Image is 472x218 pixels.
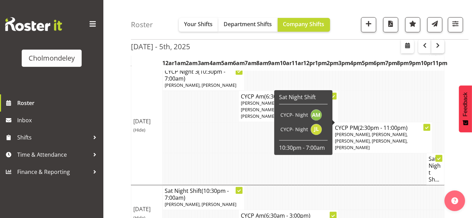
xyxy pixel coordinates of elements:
th: 4am [209,55,221,71]
td: CYCP- Night [279,108,309,122]
th: 12am [162,55,174,71]
span: Finance & Reporting [17,167,90,177]
div: Cholmondeley [29,53,75,63]
th: 4pm [350,55,362,71]
span: [PERSON_NAME], [PERSON_NAME], [PERSON_NAME], [PERSON_NAME], [PERSON_NAME] [241,100,314,119]
th: 6am [233,55,245,71]
span: Roster [17,98,100,108]
th: 8am [256,55,268,71]
span: [PERSON_NAME], [PERSON_NAME], [PERSON_NAME], [PERSON_NAME], [PERSON_NAME] [335,131,408,150]
img: andrea-mcmurray11795.jpg [311,110,322,121]
button: Select a specific date within the roster. [401,40,414,53]
td: CYCP- Night [279,122,309,137]
h4: CYCP Am [241,93,336,100]
span: (10:30pm - 7:00am) [165,187,229,201]
span: (6:30am - 3:00pm) [264,93,310,100]
img: help-xxl-2.png [451,197,458,204]
button: Add a new shift [361,17,376,32]
h4: CYCP Night 3 [165,68,242,82]
span: Your Shifts [184,20,213,28]
th: 3pm [338,55,350,71]
span: (Hide) [133,127,145,133]
th: 11am [291,55,303,71]
span: [PERSON_NAME], [PERSON_NAME] [165,82,236,88]
th: 2pm [327,55,338,71]
th: 6pm [374,55,386,71]
th: 1pm [315,55,327,71]
span: Department Shifts [224,20,272,28]
th: 3am [198,55,209,71]
p: 10:30pm - 7:00am [279,144,328,152]
span: (2:30pm - 11:00pm) [358,124,408,132]
button: Send a list of all shifts for the selected filtered period to all rostered employees. [427,17,442,32]
th: 9pm [409,55,421,71]
th: 10pm [421,55,432,71]
td: [DATE] [131,66,163,185]
h4: Sat Night Sh... [429,155,442,183]
th: 11pm [432,55,444,71]
th: 10am [280,55,291,71]
h6: Sat Night Shift [279,94,328,101]
button: Highlight an important date within the roster. [405,17,420,32]
span: Company Shifts [283,20,325,28]
span: Shifts [17,132,90,143]
img: Rosterit website logo [5,17,62,31]
th: 2am [186,55,198,71]
img: jay-lowe9524.jpg [311,124,322,135]
th: 8pm [397,55,409,71]
h4: CYCP PM [335,124,430,131]
button: Filter Shifts [448,17,463,32]
th: 7pm [386,55,397,71]
span: [PERSON_NAME], [PERSON_NAME] [165,201,236,207]
button: Your Shifts [179,18,218,32]
th: 5pm [362,55,373,71]
th: 7am [245,55,256,71]
th: 12pm [303,55,315,71]
span: Feedback [462,92,469,116]
span: Time & Attendance [17,149,90,160]
th: 9am [268,55,280,71]
button: Feedback - Show survey [459,85,472,132]
h4: Roster [131,21,153,29]
button: Download a PDF of the roster according to the set date range. [383,17,398,32]
h4: Sat Night Shift [165,187,242,201]
button: Department Shifts [218,18,278,32]
th: 5am [221,55,233,71]
th: 1am [174,55,186,71]
span: Inbox [17,115,100,125]
button: Company Shifts [278,18,330,32]
span: (10:30pm - 7:00am) [165,68,225,82]
h2: [DATE] - 5th, 2025 [131,42,190,51]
